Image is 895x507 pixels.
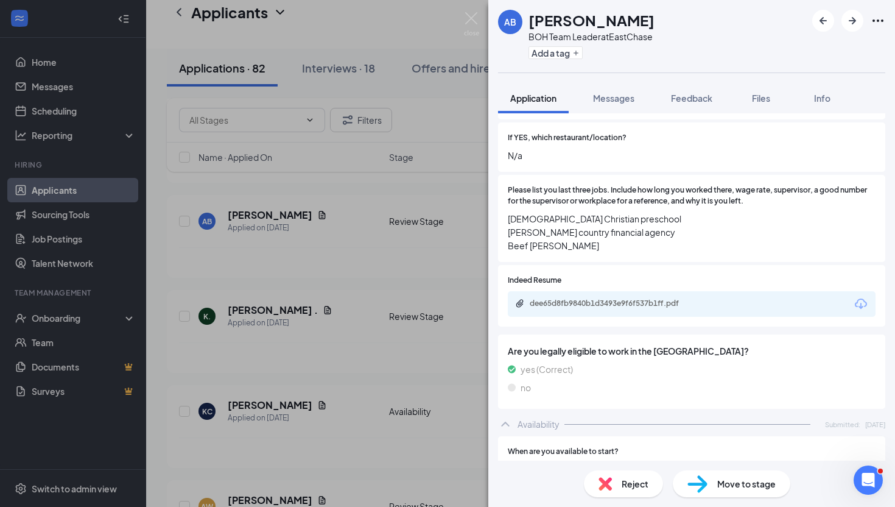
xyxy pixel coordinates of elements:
span: Indeed Resume [508,275,561,286]
h1: [PERSON_NAME] [528,10,655,30]
span: no [521,381,531,394]
span: yes (Correct) [521,363,573,376]
span: Feedback [671,93,712,104]
div: AB [504,16,516,28]
span: Are you legally eligible to work in the [GEOGRAPHIC_DATA]? [508,344,876,358]
div: dee65d8fb9840b1d3493e9f6f537b1ff.pdf [530,299,700,308]
span: Messages [593,93,634,104]
button: PlusAdd a tag [528,46,583,59]
button: ArrowLeftNew [812,10,834,32]
a: Paperclipdee65d8fb9840b1d3493e9f6f537b1ff.pdf [515,299,712,310]
span: [DEMOGRAPHIC_DATA] Christian preschool [PERSON_NAME] country financial agency Beef [PERSON_NAME] [508,212,876,252]
span: Move to stage [717,477,776,491]
iframe: Intercom live chat [854,466,883,495]
span: Please list you last three jobs. Include how long you worked there, wage rate, supervisor, a good... [508,185,876,208]
span: When are you available to start? [508,446,619,458]
div: BOH Team Leader at EastChase [528,30,655,43]
span: Submitted: [825,419,860,430]
span: Application [510,93,556,104]
svg: ChevronUp [498,417,513,431]
span: [DATE] [865,419,885,430]
span: Info [814,93,830,104]
span: Reject [622,477,648,491]
svg: Plus [572,49,580,57]
span: If YES, which restaurant/location? [508,132,626,144]
svg: Download [854,297,868,311]
svg: Paperclip [515,299,525,308]
svg: Ellipses [871,13,885,28]
div: Availability [518,418,560,430]
span: N/a [508,149,876,162]
button: ArrowRight [841,10,863,32]
span: Files [752,93,770,104]
svg: ArrowLeftNew [816,13,830,28]
svg: ArrowRight [845,13,860,28]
